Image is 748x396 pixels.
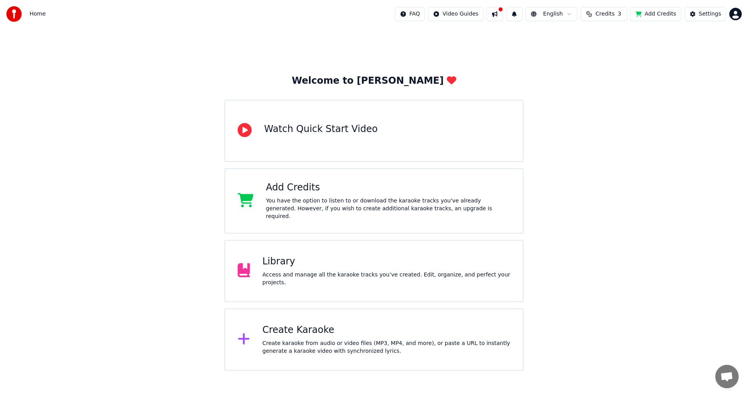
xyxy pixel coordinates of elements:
div: Welcome to [PERSON_NAME] [292,75,456,87]
button: Credits3 [580,7,627,21]
div: Create karaoke from audio or video files (MP3, MP4, and more), or paste a URL to instantly genera... [263,340,511,355]
div: Create Karaoke [263,324,511,336]
button: Settings [684,7,726,21]
button: Video Guides [428,7,483,21]
div: Add Credits [266,181,511,194]
span: Home [30,10,46,18]
div: Library [263,255,511,268]
div: Access and manage all the karaoke tracks you’ve created. Edit, organize, and perfect your projects. [263,271,511,287]
div: Settings [699,10,721,18]
div: Watch Quick Start Video [264,123,378,136]
a: 채팅 열기 [715,365,739,388]
div: You have the option to listen to or download the karaoke tracks you've already generated. However... [266,197,511,220]
span: 3 [618,10,621,18]
nav: breadcrumb [30,10,46,18]
button: Add Credits [630,7,681,21]
button: FAQ [395,7,425,21]
span: Credits [595,10,614,18]
img: youka [6,6,22,22]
